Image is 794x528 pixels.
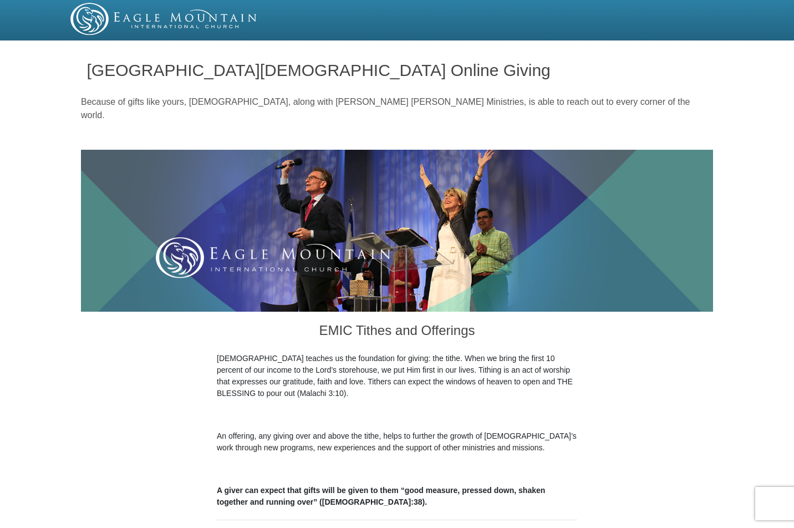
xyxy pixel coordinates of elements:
h3: EMIC Tithes and Offerings [217,312,577,353]
p: An offering, any giving over and above the tithe, helps to further the growth of [DEMOGRAPHIC_DAT... [217,430,577,454]
img: EMIC [70,3,258,35]
h1: [GEOGRAPHIC_DATA][DEMOGRAPHIC_DATA] Online Giving [87,61,708,79]
p: Because of gifts like yours, [DEMOGRAPHIC_DATA], along with [PERSON_NAME] [PERSON_NAME] Ministrie... [81,95,713,122]
p: [DEMOGRAPHIC_DATA] teaches us the foundation for giving: the tithe. When we bring the first 10 pe... [217,353,577,399]
b: A giver can expect that gifts will be given to them “good measure, pressed down, shaken together ... [217,486,545,506]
